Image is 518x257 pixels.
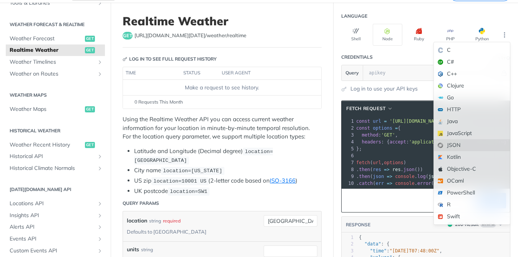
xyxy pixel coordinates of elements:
span: console [395,181,415,186]
a: Custom Events APIShow subpages for Custom Events API [6,245,105,257]
div: Java [434,115,510,127]
a: Events APIShow subpages for Events API [6,233,105,245]
th: time [123,67,181,79]
p: Using the Realtime Weather API you can access current weather information for your location in mi... [123,115,322,141]
span: Locations API [10,200,95,208]
div: Go [434,92,510,104]
span: => [387,174,392,179]
span: "data" [364,241,381,247]
span: get [85,142,95,148]
div: string [141,246,153,253]
a: Weather Recent Historyget [6,139,105,151]
span: Weather on Routes [10,70,95,78]
a: Alerts APIShow subpages for Alerts API [6,221,105,233]
button: Ruby [404,24,434,46]
a: Insights APIShow subpages for Insights API [6,210,105,221]
button: Show subpages for Locations API [97,201,103,207]
span: : , [356,132,398,138]
a: Weather TimelinesShow subpages for Weather Timelines [6,56,105,68]
div: 4 [342,138,355,145]
span: = [384,119,387,124]
div: 9 [342,173,355,180]
div: Defaults to [GEOGRAPHIC_DATA] [127,226,206,237]
svg: More ellipsis [501,31,508,38]
div: JavaScript [434,127,510,139]
span: options [384,160,403,165]
span: = [395,125,398,131]
button: Node [373,24,402,46]
div: Swift [434,211,510,222]
div: Kotlin [434,151,510,163]
label: units [127,245,139,254]
li: US zip (2-letter code based on ) [134,176,322,185]
span: }; [356,146,362,152]
span: location=[US_STATE] [163,168,222,174]
div: Query Params [123,200,159,207]
span: json [403,167,415,172]
th: status [181,67,219,79]
span: log [417,174,426,179]
span: => [387,181,392,186]
a: ISO-3166 [270,177,296,184]
label: location [127,215,147,226]
div: OCaml [434,175,510,187]
span: options [373,125,392,131]
a: Log in to use your API keys [350,85,418,93]
span: get [85,36,95,42]
span: Weather Forecast [10,35,83,43]
span: . ( . ( )); [356,181,451,186]
button: Show subpages for Weather Timelines [97,59,103,65]
span: https://api.tomorrow.io/v4/weather/realtime [134,32,246,40]
div: 10 [342,180,355,187]
h1: Realtime Weather [123,14,322,28]
span: error [417,181,431,186]
div: 1 [342,234,354,241]
span: res [392,167,401,172]
span: err [376,181,384,186]
span: Weather Recent History [10,141,83,149]
button: More Languages [499,29,510,41]
h2: Weather Maps [6,92,105,99]
a: Historical APIShow subpages for Historical API [6,151,105,162]
span: Alerts API [10,223,95,231]
div: JSON [434,139,510,151]
div: C# [434,56,510,68]
li: UK postcode [134,187,322,196]
div: C++ [434,68,510,80]
span: fetch Request [346,105,386,112]
span: Events API [10,235,95,243]
button: Show subpages for Alerts API [97,224,103,230]
span: const [356,125,370,131]
div: 1 [342,118,355,125]
span: then [359,167,370,172]
div: 6 [342,152,355,159]
span: res [373,167,381,172]
button: Show subpages for Custom Events API [97,248,103,254]
div: 3 [342,248,354,254]
a: Weather Mapsget [6,104,105,115]
span: method [362,132,378,138]
th: user agent [219,67,306,79]
span: : , [359,248,442,254]
button: Show subpages for Events API [97,236,103,242]
span: { [359,235,362,240]
a: Historical Climate NormalsShow subpages for Historical Climate Normals [6,163,105,174]
button: Query [342,65,363,81]
div: 3 [342,132,355,138]
div: HTTP [434,104,510,115]
div: R [434,199,510,211]
button: RESPONSE [345,221,371,229]
a: Weather on RoutesShow subpages for Weather on Routes [6,68,105,80]
span: json [428,174,440,179]
div: 8 [342,166,355,173]
div: Make a request to see history. [126,84,318,92]
div: Language [341,13,367,20]
div: 5 [342,145,355,152]
span: get [85,106,95,112]
span: get [85,47,95,53]
span: then [359,174,370,179]
button: Show subpages for Historical API [97,153,103,160]
span: catch [359,181,373,186]
span: accept [390,139,406,145]
span: { [356,125,401,131]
